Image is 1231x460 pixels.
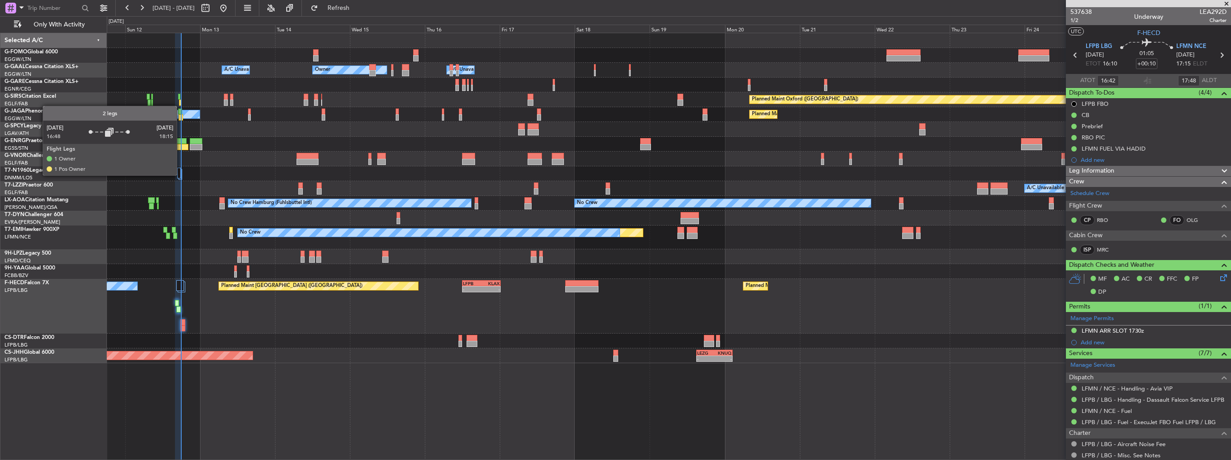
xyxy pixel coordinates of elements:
input: --:-- [1178,75,1200,86]
a: G-JAGAPhenom 300 [4,108,57,114]
span: G-GAAL [4,64,25,69]
a: T7-EMIHawker 900XP [4,227,59,232]
div: Mon 20 [725,25,800,33]
div: - [714,356,732,361]
a: LFPB / LBG - Handling - Dassault Falcon Service LFPB [1082,396,1224,404]
span: [DATE] [1086,51,1104,60]
span: Dispatch Checks and Weather [1069,260,1154,270]
span: 01:05 [1139,49,1154,58]
span: G-GARE [4,79,25,84]
span: G-SIRS [4,94,22,99]
div: Planned Maint [GEOGRAPHIC_DATA] ([GEOGRAPHIC_DATA]) [752,108,893,121]
span: Charter [1200,17,1227,24]
div: FO [1170,215,1184,225]
a: LFMD/CEQ [4,257,31,264]
span: Crew [1069,177,1084,187]
a: 9H-LPZLegacy 500 [4,251,51,256]
span: Dispatch [1069,373,1094,383]
a: G-FOMOGlobal 6000 [4,49,58,55]
div: - [463,286,481,292]
span: 9H-YAA [4,265,25,271]
div: A/C Unavailable [224,63,262,77]
a: [PERSON_NAME]/QSA [4,204,57,211]
span: CS-DTR [4,335,24,340]
span: F-HECD [1137,28,1160,38]
a: LFPB / LBG - Aircraft Noise Fee [1082,440,1166,448]
a: G-ENRGPraetor 600 [4,138,56,143]
a: EGNR/CEG [4,86,31,92]
a: EGGW/LTN [4,115,31,122]
a: OLG [1187,216,1207,224]
span: T7-N1960 [4,168,30,173]
div: A/C Unavailable [GEOGRAPHIC_DATA] ([GEOGRAPHIC_DATA]) [1027,182,1173,195]
div: Prebrief [1082,122,1103,130]
button: UTC [1068,27,1084,35]
a: LFPB / LBG - Fuel - ExecuJet FBO Fuel LFPB / LBG [1082,418,1216,426]
a: Manage Permits [1070,314,1114,323]
a: G-SIRSCitation Excel [4,94,56,99]
span: G-FOMO [4,49,27,55]
a: EGSS/STN [4,145,28,152]
div: Planned Maint Oxford ([GEOGRAPHIC_DATA]) [752,93,858,106]
a: Manage Services [1070,361,1115,370]
div: Planned Maint [GEOGRAPHIC_DATA] ([GEOGRAPHIC_DATA]) [221,279,362,293]
div: Planned Maint [GEOGRAPHIC_DATA] ([GEOGRAPHIC_DATA]) [746,279,887,293]
div: KNUQ [714,350,732,356]
a: RBO [1097,216,1117,224]
a: T7-LZZIPraetor 600 [4,182,53,188]
a: LX-AOACitation Mustang [4,197,69,203]
input: --:-- [1097,75,1119,86]
a: LFPB/LBG [4,356,28,363]
a: LFMN/NCE [4,234,31,240]
a: EGGW/LTN [4,71,31,78]
div: Fri 17 [500,25,575,33]
span: G-ENRG [4,138,26,143]
span: Cabin Crew [1069,230,1103,241]
span: LX-AOA [4,197,25,203]
a: T7-DYNChallenger 604 [4,212,63,217]
span: MF [1098,275,1107,284]
a: CS-JHHGlobal 6000 [4,350,54,355]
span: DP [1098,288,1106,297]
a: G-VNORChallenger 650 [4,153,65,158]
a: EGLF/FAB [4,160,28,166]
span: Leg Information [1069,166,1114,176]
span: CR [1144,275,1152,284]
a: LFMN / NCE - Fuel [1082,407,1132,415]
span: Dispatch To-Dos [1069,88,1114,98]
div: Owner [315,63,330,77]
a: EGLF/FAB [4,100,28,107]
button: Only With Activity [10,17,97,32]
div: Tue 21 [800,25,875,33]
div: LFMN FUEL VIA HADID [1082,145,1146,152]
span: [DATE] - [DATE] [153,4,195,12]
span: FFC [1167,275,1177,284]
span: 537638 [1070,7,1092,17]
span: 16:10 [1103,60,1117,69]
div: Sat 18 [575,25,650,33]
span: 17:15 [1176,60,1191,69]
div: Fri 24 [1025,25,1100,33]
span: T7-LZZI [4,182,23,188]
span: Services [1069,348,1092,359]
span: G-SPCY [4,123,24,129]
a: G-SPCYLegacy 650 [4,123,52,129]
span: LFMN NCE [1176,42,1206,51]
div: No Crew [240,226,261,239]
a: LGAV/ATH [4,130,29,137]
a: LFPB/LBG [4,287,28,294]
div: Add new [1081,156,1227,164]
a: F-HECDFalcon 7X [4,280,49,286]
div: Tue 14 [275,25,350,33]
span: CS-JHH [4,350,24,355]
span: LFPB LBG [1086,42,1112,51]
div: LFPB [463,281,481,286]
span: [DATE] [1176,51,1195,60]
a: EVRA/[PERSON_NAME] [4,219,60,226]
a: LFPB/LBG [4,342,28,348]
div: Wed 15 [350,25,425,33]
a: G-GAALCessna Citation XLS+ [4,64,79,69]
a: EGGW/LTN [4,56,31,63]
div: LFMN ARR SLOT 1730z [1082,327,1144,334]
div: Wed 22 [875,25,950,33]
